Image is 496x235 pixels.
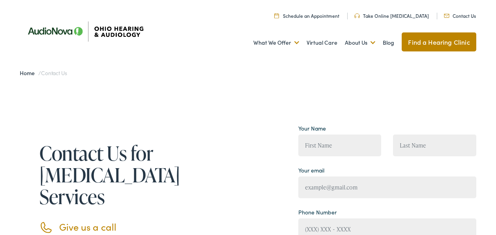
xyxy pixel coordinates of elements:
[298,176,476,198] input: example@gmail.com
[298,124,326,133] label: Your Name
[39,142,201,207] h1: Contact Us for [MEDICAL_DATA] Services
[41,69,67,77] span: Contact Us
[298,135,382,156] input: First Name
[298,166,324,174] label: Your email
[274,13,279,18] img: Calendar Icon to schedule a hearing appointment in Cincinnati, OH
[345,28,375,57] a: About Us
[402,32,476,51] a: Find a Hearing Clinic
[307,28,337,57] a: Virtual Care
[383,28,394,57] a: Blog
[20,69,38,77] a: Home
[253,28,299,57] a: What We Offer
[20,69,67,77] span: /
[393,135,476,156] input: Last Name
[354,13,360,18] img: Headphones icone to schedule online hearing test in Cincinnati, OH
[298,208,337,216] label: Phone Number
[59,221,201,233] h3: Give us a call
[444,14,449,18] img: Mail icon representing email contact with Ohio Hearing in Cincinnati, OH
[444,12,476,19] a: Contact Us
[354,12,429,19] a: Take Online [MEDICAL_DATA]
[274,12,339,19] a: Schedule an Appointment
